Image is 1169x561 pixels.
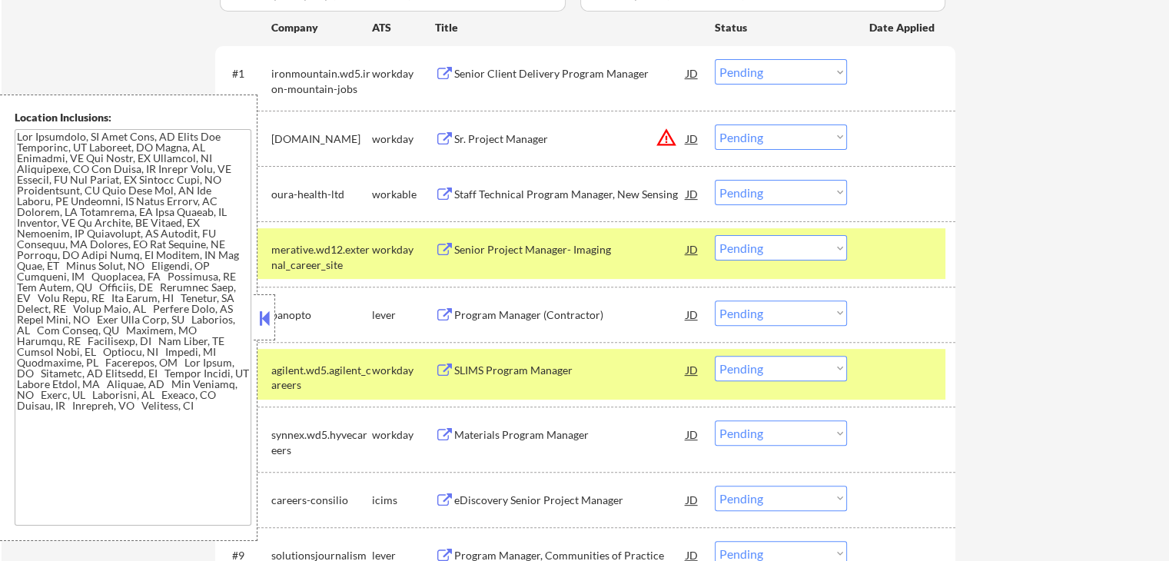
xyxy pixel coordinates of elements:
[454,493,686,508] div: eDiscovery Senior Project Manager
[271,242,372,272] div: merative.wd12.external_career_site
[372,242,435,257] div: workday
[454,363,686,378] div: SLIMS Program Manager
[454,307,686,323] div: Program Manager (Contractor)
[685,300,700,328] div: JD
[656,127,677,148] button: warning_amber
[685,420,700,448] div: JD
[372,20,435,35] div: ATS
[454,66,686,81] div: Senior Client Delivery Program Manager
[271,307,372,323] div: panopto
[372,363,435,378] div: workday
[271,187,372,202] div: oura-health-ltd
[271,493,372,508] div: careers-consilio
[271,20,372,35] div: Company
[372,66,435,81] div: workday
[232,66,259,81] div: #1
[685,124,700,152] div: JD
[372,131,435,147] div: workday
[454,427,686,443] div: Materials Program Manager
[869,20,937,35] div: Date Applied
[454,242,686,257] div: Senior Project Manager- Imaging
[372,493,435,508] div: icims
[715,13,847,41] div: Status
[685,356,700,383] div: JD
[271,427,372,457] div: synnex.wd5.hyvecareers
[15,110,251,125] div: Location Inclusions:
[271,131,372,147] div: [DOMAIN_NAME]
[685,59,700,87] div: JD
[372,307,435,323] div: lever
[685,235,700,263] div: JD
[454,187,686,202] div: Staff Technical Program Manager, New Sensing
[454,131,686,147] div: Sr. Project Manager
[372,187,435,202] div: workable
[372,427,435,443] div: workday
[271,363,372,393] div: agilent.wd5.agilent_careers
[271,66,372,96] div: ironmountain.wd5.iron-mountain-jobs
[685,180,700,207] div: JD
[435,20,700,35] div: Title
[685,486,700,513] div: JD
